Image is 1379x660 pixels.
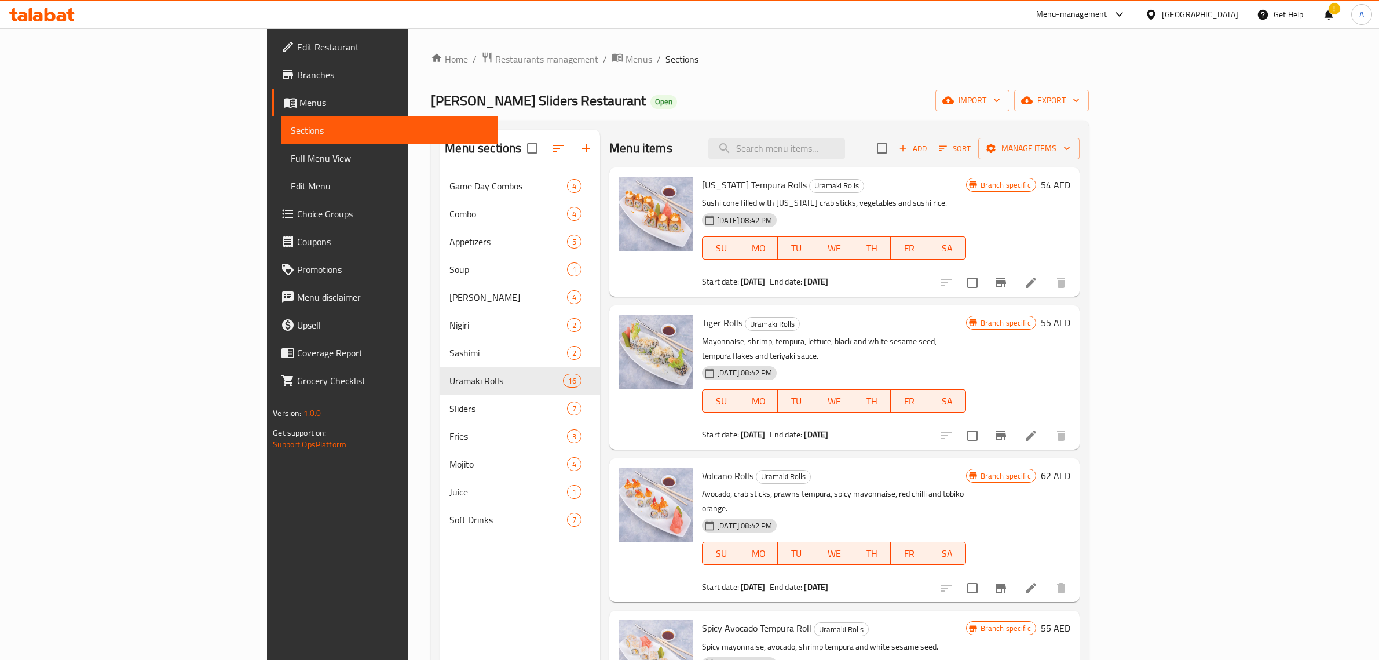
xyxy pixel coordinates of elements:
[804,579,828,595] b: [DATE]
[897,142,928,155] span: Add
[741,427,765,442] b: [DATE]
[291,179,488,193] span: Edit Menu
[297,318,488,332] span: Upsell
[814,622,869,636] div: Uramaki Rolls
[440,450,600,478] div: Mojito4
[702,236,740,260] button: SU
[273,406,301,421] span: Version:
[976,318,1036,329] span: Branch specific
[782,240,811,257] span: TU
[1041,468,1070,484] h6: 62 AED
[449,207,567,221] div: Combo
[740,542,778,565] button: MO
[933,545,961,562] span: SA
[702,487,965,516] p: Avocado, crab sticks, prawns tempura, spicy mayonnaise, red chilli and tobiko orange.
[708,138,845,159] input: search
[707,545,736,562] span: SU
[299,96,488,110] span: Menus
[297,374,488,388] span: Grocery Checklist
[853,542,891,565] button: TH
[567,402,581,415] div: items
[1024,276,1038,290] a: Edit menu item
[960,424,985,448] span: Select to update
[976,180,1036,191] span: Branch specific
[1041,315,1070,331] h6: 55 AED
[568,320,581,331] span: 2
[440,228,600,256] div: Appetizers5
[987,422,1015,450] button: Branch-specific-item
[440,339,600,367] div: Sashimi2
[567,346,581,360] div: items
[936,140,974,158] button: Sort
[945,93,1000,108] span: import
[568,209,581,220] span: 4
[702,196,965,210] p: Sushi cone filled with [US_STATE] crab sticks, vegetables and sushi rice.
[281,116,498,144] a: Sections
[544,134,572,162] span: Sort sections
[272,33,498,61] a: Edit Restaurant
[495,52,598,66] span: Restaurants management
[740,236,778,260] button: MO
[449,262,567,276] div: Soup
[440,256,600,283] div: Soup1
[933,240,961,257] span: SA
[297,207,488,221] span: Choice Groups
[568,487,581,498] span: 1
[449,485,567,499] div: Juice
[440,311,600,339] div: Nigiri2
[976,623,1036,634] span: Branch specific
[928,389,966,413] button: SA
[804,427,828,442] b: [DATE]
[481,52,598,67] a: Restaurants management
[702,314,742,331] span: Tiger Rolls
[712,520,777,531] span: [DATE] 08:42 PM
[297,262,488,276] span: Promotions
[745,318,799,331] span: Uramaki Rolls
[449,513,567,527] span: Soft Drinks
[449,402,567,415] span: Sliders
[782,393,811,410] span: TU
[891,236,928,260] button: FR
[567,235,581,249] div: items
[741,579,765,595] b: [DATE]
[612,52,652,67] a: Menus
[281,172,498,200] a: Edit Menu
[619,315,693,389] img: Tiger Rolls
[568,348,581,359] span: 2
[707,240,736,257] span: SU
[567,179,581,193] div: items
[820,393,848,410] span: WE
[449,374,563,388] span: Uramaki Rolls
[272,339,498,367] a: Coverage Report
[567,429,581,443] div: items
[853,389,891,413] button: TH
[815,389,853,413] button: WE
[626,52,652,66] span: Menus
[297,68,488,82] span: Branches
[449,457,567,471] span: Mojito
[567,318,581,332] div: items
[449,346,567,360] span: Sashimi
[609,140,672,157] h2: Menu items
[568,264,581,275] span: 1
[440,422,600,450] div: Fries3
[1024,429,1038,443] a: Edit menu item
[272,228,498,256] a: Coupons
[449,235,567,249] span: Appetizers
[778,542,815,565] button: TU
[440,478,600,506] div: Juice1
[272,311,498,339] a: Upsell
[563,374,581,388] div: items
[272,283,498,311] a: Menu disclaimer
[928,542,966,565] button: SA
[568,236,581,247] span: 5
[1047,574,1075,602] button: delete
[449,318,567,332] div: Nigiri
[895,545,924,562] span: FR
[820,545,848,562] span: WE
[895,240,924,257] span: FR
[619,468,693,542] img: Volcano Rolls
[978,138,1080,159] button: Manage items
